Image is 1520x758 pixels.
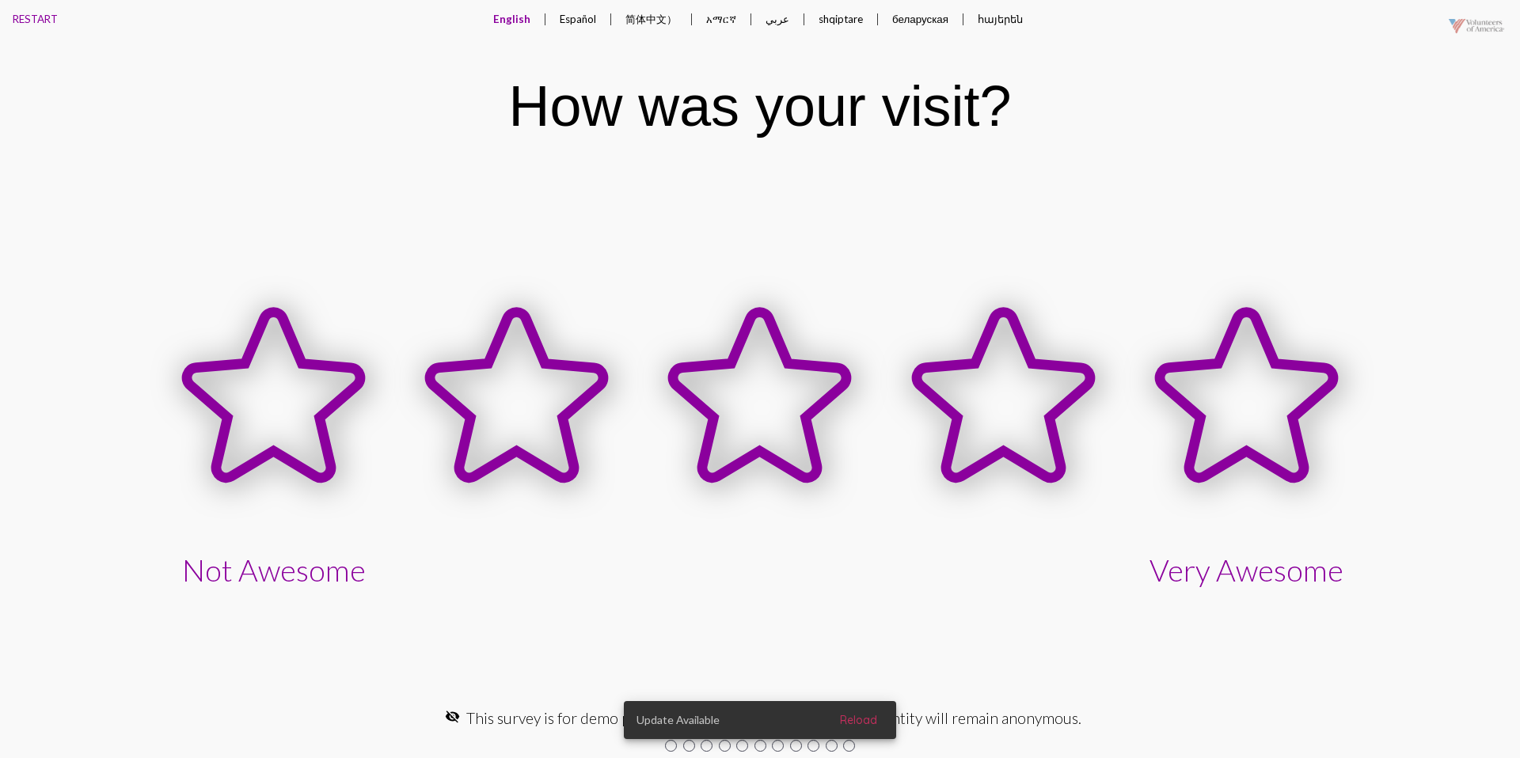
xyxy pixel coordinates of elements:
[445,709,460,724] mat-icon: visibility_off
[509,74,1012,138] div: How was your visit?
[466,709,1081,727] span: This survey is for demo purposes, we value your privacy, your identity will remain anonymous.
[636,712,720,728] span: Update Available
[1437,4,1516,48] img: VOAmerica-1920-logo-pos-alpha-20210513.png
[840,713,877,727] span: Reload
[827,706,890,734] button: Reload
